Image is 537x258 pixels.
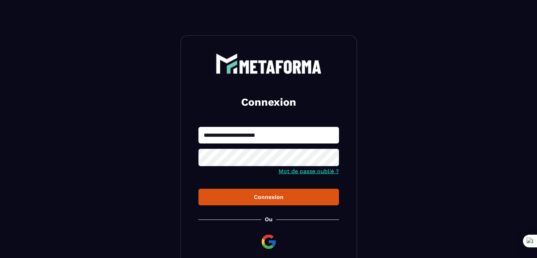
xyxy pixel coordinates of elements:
[198,53,339,74] a: logo
[198,189,339,205] button: Connexion
[216,53,322,74] img: logo
[207,95,330,109] h2: Connexion
[279,168,339,175] a: Mot de passe oublié ?
[204,194,333,200] div: Connexion
[260,233,277,250] img: google
[265,216,273,223] p: Ou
